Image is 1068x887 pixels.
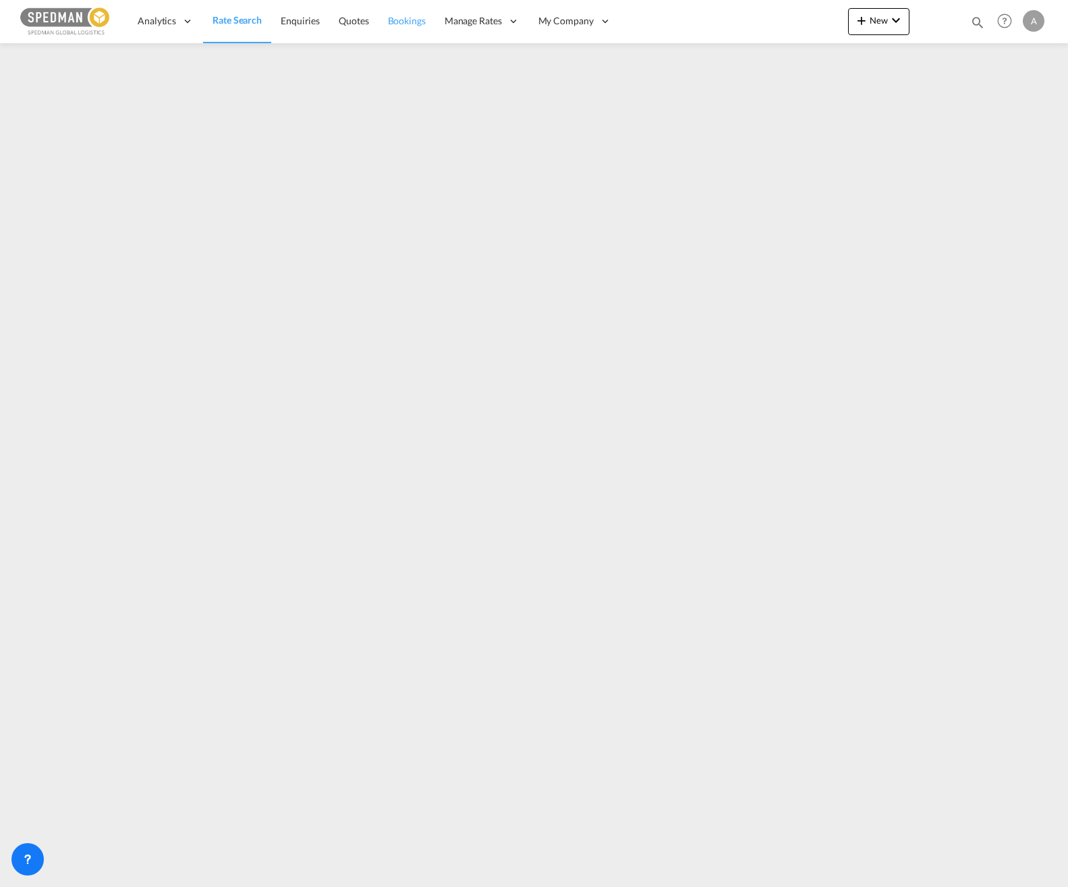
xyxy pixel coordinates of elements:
[993,9,1016,32] span: Help
[538,14,594,28] span: My Company
[20,6,111,36] img: c12ca350ff1b11efb6b291369744d907.png
[970,15,985,35] div: icon-magnify
[1023,10,1044,32] div: A
[388,15,426,26] span: Bookings
[993,9,1023,34] div: Help
[888,12,904,28] md-icon: icon-chevron-down
[853,15,904,26] span: New
[970,15,985,30] md-icon: icon-magnify
[848,8,909,35] button: icon-plus 400-fgNewicon-chevron-down
[213,14,262,26] span: Rate Search
[853,12,870,28] md-icon: icon-plus 400-fg
[281,15,320,26] span: Enquiries
[138,14,176,28] span: Analytics
[339,15,368,26] span: Quotes
[445,14,502,28] span: Manage Rates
